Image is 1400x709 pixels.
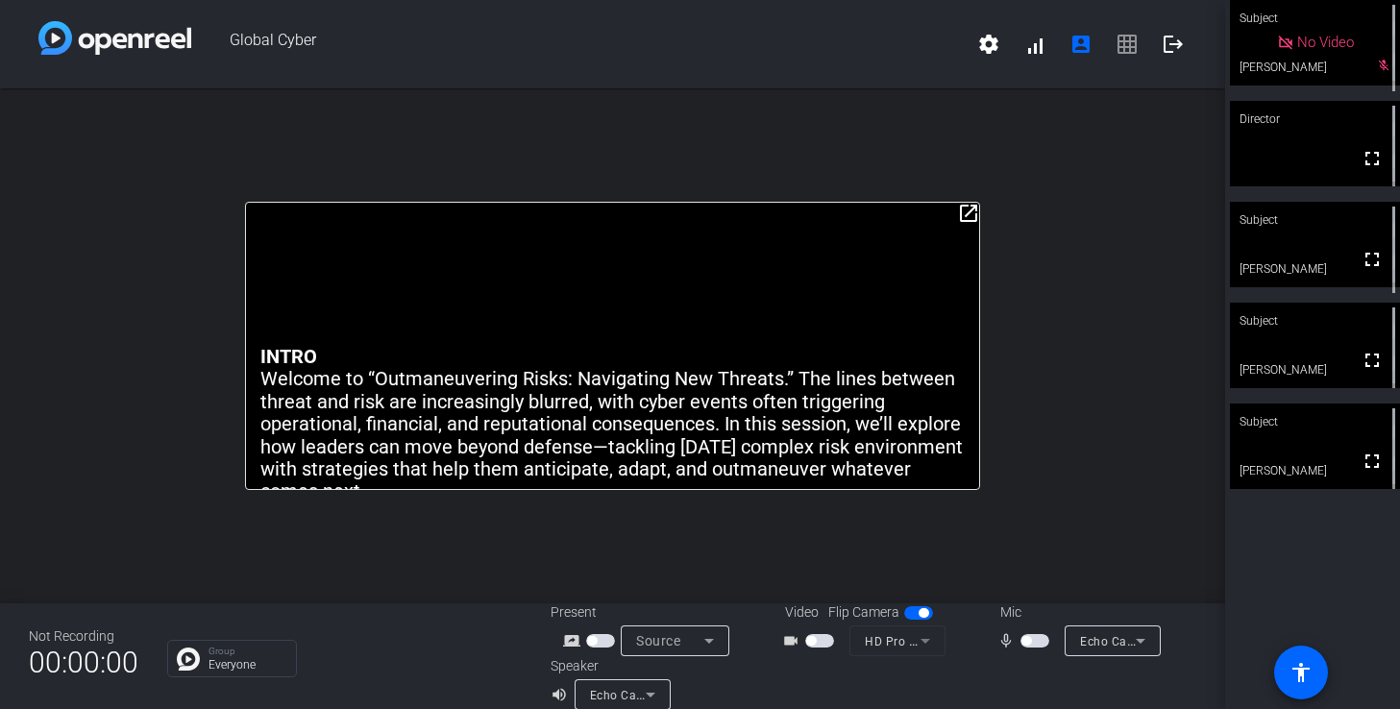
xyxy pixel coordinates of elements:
[551,602,743,623] div: Present
[1230,101,1400,137] div: Director
[1361,349,1384,372] mat-icon: fullscreen
[1162,33,1185,56] mat-icon: logout
[1069,33,1093,56] mat-icon: account_box
[551,683,574,706] mat-icon: volume_up
[1361,147,1384,170] mat-icon: fullscreen
[1230,303,1400,339] div: Subject
[1361,450,1384,473] mat-icon: fullscreen
[177,648,200,671] img: Chat Icon
[785,602,819,623] span: Video
[38,21,191,55] img: white-gradient.svg
[29,639,138,686] span: 00:00:00
[636,633,680,648] span: Source
[782,629,805,652] mat-icon: videocam_outline
[590,687,974,702] span: Echo Cancelling Speakerphone (Jabra SPEAK 510 USB) (0b0e:0422)
[828,602,899,623] span: Flip Camera
[1297,34,1354,51] span: No Video
[1230,202,1400,238] div: Subject
[209,647,286,656] p: Group
[191,21,966,67] span: Global Cyber
[209,659,286,671] p: Everyone
[551,656,666,676] div: Speaker
[260,368,965,502] p: Welcome to “Outmaneuvering Risks: Navigating New Threats.” The lines between threat and risk are ...
[957,202,980,225] mat-icon: open_in_new
[1289,661,1313,684] mat-icon: accessibility
[563,629,586,652] mat-icon: screen_share_outline
[260,345,317,368] strong: INTRO
[981,602,1173,623] div: Mic
[1230,403,1400,440] div: Subject
[997,629,1020,652] mat-icon: mic_none
[977,33,1000,56] mat-icon: settings
[1361,248,1384,271] mat-icon: fullscreen
[1012,21,1058,67] button: signal_cellular_alt
[29,626,138,647] div: Not Recording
